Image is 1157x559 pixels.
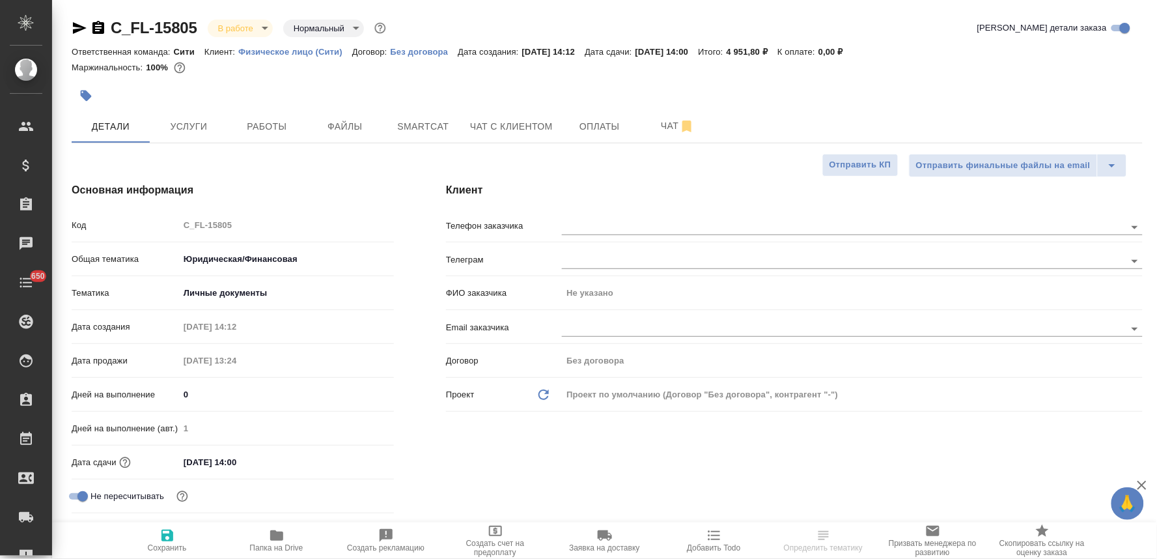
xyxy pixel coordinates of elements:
input: Пустое поле [179,351,293,370]
button: Open [1126,320,1144,338]
p: Тематика [72,287,179,300]
a: 650 [3,266,49,299]
span: Отправить финальные файлы на email [916,158,1091,173]
span: Отправить КП [829,158,891,173]
p: Итого: [698,47,726,57]
button: В работе [214,23,257,34]
svg: Отписаться [679,119,695,134]
p: Дата сдачи: [585,47,635,57]
p: Email заказчика [446,321,562,334]
span: Призвать менеджера по развитию [886,539,980,557]
a: C_FL-15805 [111,19,197,36]
p: Дата сдачи [72,456,117,469]
button: Отправить КП [822,154,899,177]
span: Smartcat [392,119,454,135]
p: Телефон заказчика [446,220,562,233]
button: Заявка на доставку [550,523,660,559]
span: Услуги [158,119,220,135]
p: Дней на выполнение (авт.) [72,422,179,435]
span: 🙏 [1117,490,1139,517]
p: [DATE] 14:12 [522,47,585,57]
button: 🙏 [1111,487,1144,520]
a: Без договора [391,46,458,57]
p: Код [72,219,179,232]
button: Добавить тэг [72,81,100,110]
button: Включи, если не хочешь, чтобы указанная дата сдачи изменилась после переставления заказа в 'Подтв... [174,488,191,505]
button: Создать рекламацию [331,523,441,559]
p: К оплате: [777,47,818,57]
button: Добавить Todo [660,523,769,559]
a: Физическое лицо (Сити) [238,46,352,57]
input: Пустое поле [562,283,1143,302]
span: Детали [79,119,142,135]
p: Дней на выполнение [72,388,179,401]
p: Дата создания: [458,47,522,57]
p: Физическое лицо (Сити) [238,47,352,57]
div: Проект по умолчанию (Договор "Без договора", контрагент "-") [562,384,1143,406]
p: Сити [174,47,204,57]
button: Open [1126,252,1144,270]
span: Скопировать ссылку на оценку заказа [996,539,1089,557]
p: ФИО заказчика [446,287,562,300]
button: Призвать менеджера по развитию [878,523,988,559]
button: Open [1126,218,1144,236]
span: Чат [647,118,709,134]
span: Сохранить [148,543,187,552]
button: Скопировать ссылку [91,20,106,36]
p: 0,00 ₽ [818,47,853,57]
p: Договор: [352,47,391,57]
span: 650 [23,270,53,283]
p: [DATE] 14:00 [635,47,699,57]
h4: Клиент [446,182,1143,198]
span: Файлы [314,119,376,135]
button: Создать счет на предоплату [441,523,550,559]
span: Создать счет на предоплату [449,539,542,557]
span: Создать рекламацию [347,543,425,552]
span: [PERSON_NAME] детали заказа [977,21,1107,35]
p: Проект [446,388,475,401]
input: Пустое поле [179,216,394,235]
span: Определить тематику [784,543,863,552]
button: Папка на Drive [222,523,331,559]
button: Сохранить [113,523,222,559]
span: Не пересчитывать [91,490,164,503]
p: 100% [146,63,171,72]
div: Юридическая/Финансовая [179,248,394,270]
p: Маржинальность: [72,63,146,72]
p: Договор [446,354,562,367]
p: Дата продажи [72,354,179,367]
input: Пустое поле [562,351,1143,370]
input: Пустое поле [179,317,293,336]
p: Ответственная команда: [72,47,174,57]
input: ✎ Введи что-нибудь [179,453,293,472]
button: Скопировать ссылку для ЯМессенджера [72,20,87,36]
button: Если добавить услуги и заполнить их объемом, то дата рассчитается автоматически [117,454,133,471]
p: Телеграм [446,253,562,266]
span: Работы [236,119,298,135]
div: В работе [208,20,273,37]
button: 0.77 RUB; [171,59,188,76]
div: split button [909,154,1127,177]
button: Определить тематику [769,523,878,559]
button: Нормальный [290,23,348,34]
span: Заявка на доставку [569,543,639,552]
button: Доп статусы указывают на важность/срочность заказа [372,20,389,36]
p: Без договора [391,47,458,57]
h4: Основная информация [72,182,394,198]
input: ✎ Введи что-нибудь [179,385,394,404]
button: Выбери, если сб и вс нужно считать рабочими днями для выполнения заказа. [186,522,202,539]
div: В работе [283,20,364,37]
p: Клиент: [204,47,238,57]
span: Чат с клиентом [470,119,553,135]
p: 4 951,80 ₽ [727,47,778,57]
button: Отправить финальные файлы на email [909,154,1098,177]
p: Общая тематика [72,253,179,266]
button: Скопировать ссылку на оценку заказа [988,523,1097,559]
span: Добавить Todo [687,543,740,552]
span: Папка на Drive [250,543,303,552]
div: Личные документы [179,282,394,304]
input: Пустое поле [179,419,394,438]
span: Оплаты [568,119,631,135]
p: Дата создания [72,321,179,334]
